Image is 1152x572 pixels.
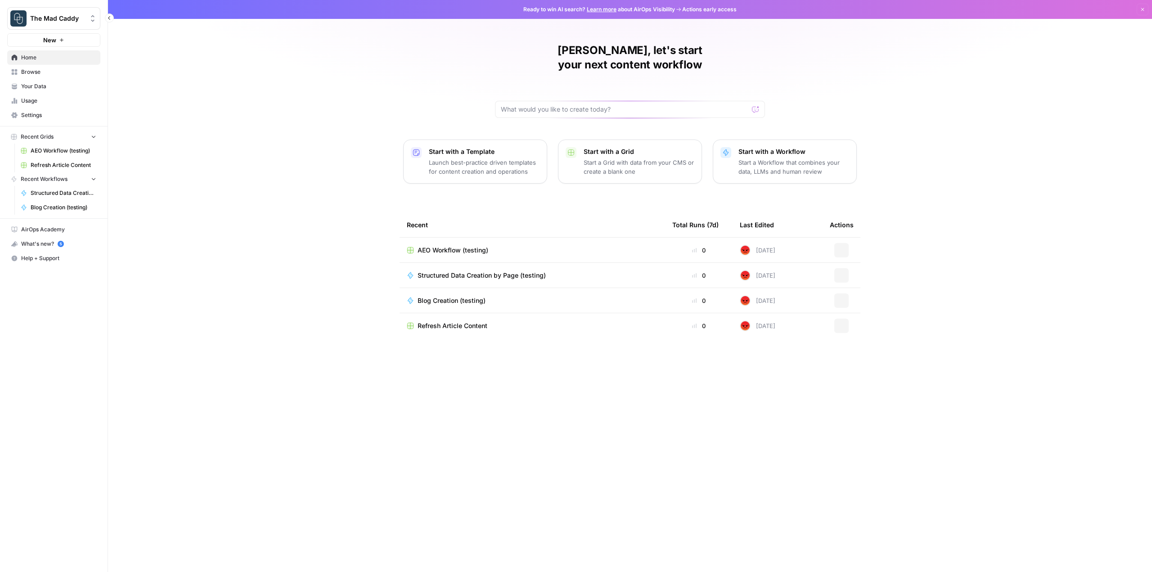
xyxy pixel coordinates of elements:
[672,271,725,280] div: 0
[21,54,96,62] span: Home
[17,144,100,158] a: AEO Workflow (testing)
[7,222,100,237] a: AirOps Academy
[407,246,658,255] a: AEO Workflow (testing)
[418,321,487,330] span: Refresh Article Content
[429,158,540,176] p: Launch best-practice driven templates for content creation and operations
[21,133,54,141] span: Recent Grids
[407,212,658,237] div: Recent
[7,130,100,144] button: Recent Grids
[43,36,56,45] span: New
[584,147,694,156] p: Start with a Grid
[21,82,96,90] span: Your Data
[21,68,96,76] span: Browse
[407,321,658,330] a: Refresh Article Content
[407,271,658,280] a: Structured Data Creation by Page (testing)
[429,147,540,156] p: Start with a Template
[587,6,616,13] a: Learn more
[30,14,85,23] span: The Mad Caddy
[7,108,100,122] a: Settings
[672,212,719,237] div: Total Runs (7d)
[7,65,100,79] a: Browse
[7,251,100,266] button: Help + Support
[7,172,100,186] button: Recent Workflows
[7,237,100,251] button: What's new? 5
[17,158,100,172] a: Refresh Article Content
[7,79,100,94] a: Your Data
[403,140,547,184] button: Start with a TemplateLaunch best-practice driven templates for content creation and operations
[523,5,675,14] span: Ready to win AI search? about AirOps Visibility
[672,321,725,330] div: 0
[584,158,694,176] p: Start a Grid with data from your CMS or create a blank one
[682,5,737,14] span: Actions early access
[418,271,546,280] span: Structured Data Creation by Page (testing)
[558,140,702,184] button: Start with a GridStart a Grid with data from your CMS or create a blank one
[7,7,100,30] button: Workspace: The Mad Caddy
[713,140,857,184] button: Start with a WorkflowStart a Workflow that combines your data, LLMs and human review
[495,43,765,72] h1: [PERSON_NAME], let's start your next content workflow
[501,105,748,114] input: What would you like to create today?
[418,296,486,305] span: Blog Creation (testing)
[740,270,751,281] img: 17jwdju40qq4rwxw37ocdmcfnbzl
[740,245,751,256] img: 17jwdju40qq4rwxw37ocdmcfnbzl
[21,254,96,262] span: Help + Support
[31,161,96,169] span: Refresh Article Content
[31,147,96,155] span: AEO Workflow (testing)
[7,50,100,65] a: Home
[21,175,67,183] span: Recent Workflows
[7,94,100,108] a: Usage
[738,158,849,176] p: Start a Workflow that combines your data, LLMs and human review
[17,200,100,215] a: Blog Creation (testing)
[21,97,96,105] span: Usage
[10,10,27,27] img: The Mad Caddy Logo
[830,212,854,237] div: Actions
[672,296,725,305] div: 0
[31,203,96,212] span: Blog Creation (testing)
[672,246,725,255] div: 0
[740,270,775,281] div: [DATE]
[31,189,96,197] span: Structured Data Creation by Page (testing)
[7,33,100,47] button: New
[17,186,100,200] a: Structured Data Creation by Page (testing)
[59,242,62,246] text: 5
[8,237,100,251] div: What's new?
[740,320,775,331] div: [DATE]
[740,320,751,331] img: 17jwdju40qq4rwxw37ocdmcfnbzl
[21,225,96,234] span: AirOps Academy
[738,147,849,156] p: Start with a Workflow
[407,296,658,305] a: Blog Creation (testing)
[58,241,64,247] a: 5
[740,295,751,306] img: 17jwdju40qq4rwxw37ocdmcfnbzl
[740,245,775,256] div: [DATE]
[418,246,488,255] span: AEO Workflow (testing)
[21,111,96,119] span: Settings
[740,295,775,306] div: [DATE]
[740,212,774,237] div: Last Edited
